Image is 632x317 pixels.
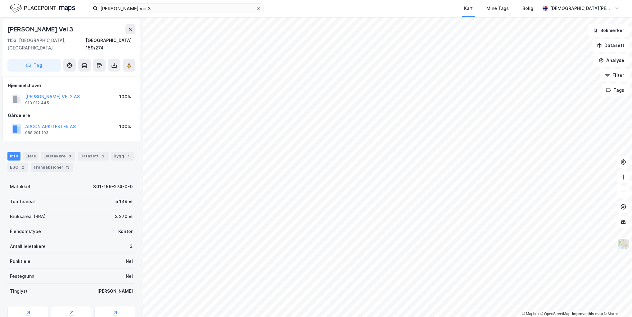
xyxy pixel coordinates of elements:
[10,198,35,205] div: Tomteareal
[10,287,28,295] div: Tinglyst
[118,228,133,235] div: Kontor
[550,5,612,12] div: [DEMOGRAPHIC_DATA][PERSON_NAME]
[126,258,133,265] div: Nei
[588,24,630,37] button: Bokmerker
[20,164,26,170] div: 2
[601,287,632,317] iframe: Chat Widget
[8,82,135,89] div: Hjemmelshaver
[98,4,256,13] input: Søk på adresse, matrikkel, gårdeiere, leietakere eller personer
[25,130,48,135] div: 988 201 103
[10,228,41,235] div: Eiendomstype
[119,123,131,130] div: 100%
[10,273,34,280] div: Festegrunn
[7,152,20,161] div: Info
[125,153,132,159] div: 1
[486,5,509,12] div: Mine Tags
[572,312,603,316] a: Improve this map
[10,213,46,220] div: Bruksareal (BRA)
[78,152,109,161] div: Datasett
[67,153,73,159] div: 3
[8,112,135,119] div: Gårdeiere
[119,93,131,100] div: 100%
[93,183,133,190] div: 301-159-274-0-0
[25,100,49,105] div: 913 012 445
[522,312,539,316] a: Mapbox
[601,84,630,96] button: Tags
[7,59,61,72] button: Tag
[464,5,473,12] div: Kart
[23,152,38,161] div: Eiere
[86,37,135,52] div: [GEOGRAPHIC_DATA], 159/274
[130,243,133,250] div: 3
[41,152,75,161] div: Leietakere
[31,163,73,172] div: Transaksjoner
[540,312,571,316] a: OpenStreetMap
[111,152,134,161] div: Bygg
[10,243,46,250] div: Antall leietakere
[617,238,629,250] img: Z
[522,5,533,12] div: Bolig
[115,198,133,205] div: 5 139 ㎡
[7,163,28,172] div: ESG
[7,24,74,34] div: [PERSON_NAME] Vei 3
[65,164,71,170] div: 13
[10,3,75,14] img: logo.f888ab2527a4732fd821a326f86c7f29.svg
[126,273,133,280] div: Nei
[600,69,630,82] button: Filter
[592,39,630,52] button: Datasett
[7,37,86,52] div: 1153, [GEOGRAPHIC_DATA], [GEOGRAPHIC_DATA]
[10,258,30,265] div: Punktleie
[10,183,30,190] div: Matrikkel
[115,213,133,220] div: 3 270 ㎡
[97,287,133,295] div: [PERSON_NAME]
[594,54,630,67] button: Analyse
[100,153,106,159] div: 2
